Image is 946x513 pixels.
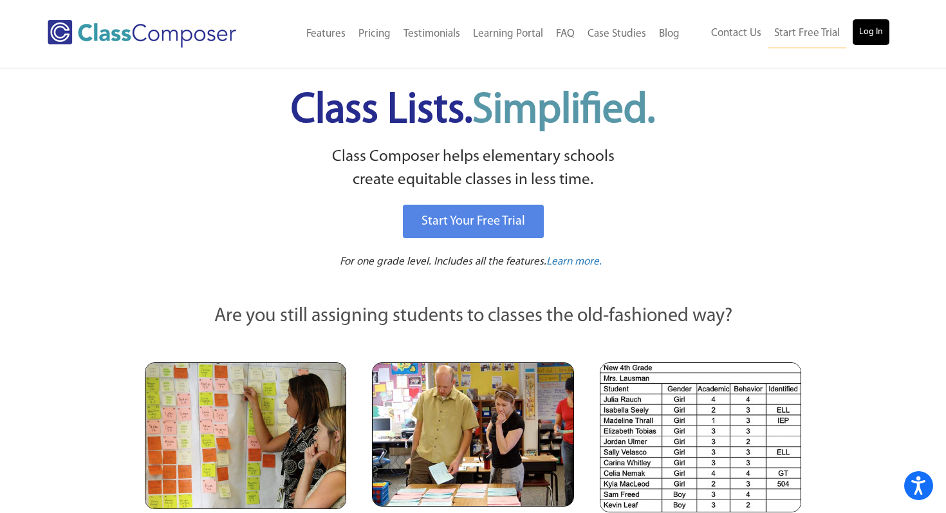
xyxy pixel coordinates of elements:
span: Class Lists. [291,90,655,132]
a: Pricing [352,20,397,48]
a: Learning Portal [467,20,550,48]
span: Learn more. [546,256,602,267]
img: Blue and Pink Paper Cards [372,362,573,506]
a: FAQ [550,20,581,48]
img: Class Composer [48,20,236,48]
a: Blog [653,20,686,48]
span: Simplified. [472,90,655,132]
a: Log In [853,19,889,45]
p: Are you still assigning students to classes the old-fashioned way? [145,303,801,331]
span: For one grade level. Includes all the features. [340,256,546,267]
nav: Header Menu [686,19,889,48]
img: Spreadsheets [600,362,801,512]
p: Class Composer helps elementary schools create equitable classes in less time. [143,145,803,192]
span: Start Your Free Trial [422,215,525,228]
a: Testimonials [397,20,467,48]
a: Case Studies [581,20,653,48]
a: Contact Us [705,19,768,48]
nav: Header Menu [270,20,686,48]
a: Start Free Trial [768,19,846,48]
a: Learn more. [546,254,602,270]
a: Start Your Free Trial [403,205,544,238]
img: Teachers Looking at Sticky Notes [145,362,346,509]
a: Features [300,20,352,48]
